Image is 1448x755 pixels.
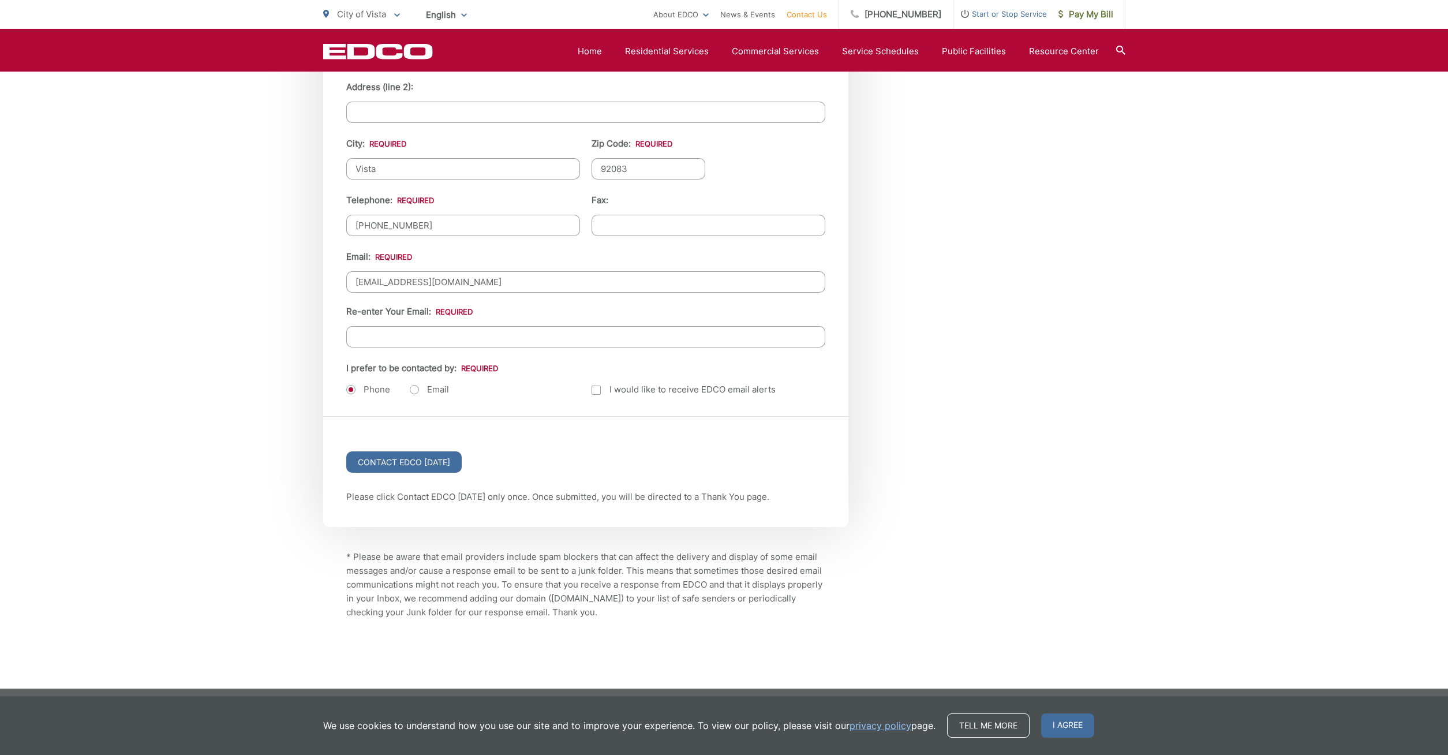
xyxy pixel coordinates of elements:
[410,384,449,395] label: Email
[732,44,819,58] a: Commercial Services
[346,490,825,504] p: Please click Contact EDCO [DATE] only once. Once submitted, you will be directed to a Thank You p...
[592,195,608,205] label: Fax:
[842,44,919,58] a: Service Schedules
[417,5,476,25] span: English
[578,44,602,58] a: Home
[346,139,406,149] label: City:
[1041,713,1094,738] span: I agree
[1029,44,1099,58] a: Resource Center
[625,44,709,58] a: Residential Services
[720,8,775,21] a: News & Events
[787,8,827,21] a: Contact Us
[346,451,462,473] input: Contact EDCO [DATE]
[346,307,473,317] label: Re-enter Your Email:
[323,719,936,732] p: We use cookies to understand how you use our site and to improve your experience. To view our pol...
[323,43,433,59] a: EDCD logo. Return to the homepage.
[947,713,1030,738] a: Tell me more
[592,383,776,397] label: I would like to receive EDCO email alerts
[850,719,911,732] a: privacy policy
[346,384,390,395] label: Phone
[346,363,498,373] label: I prefer to be contacted by:
[346,195,434,205] label: Telephone:
[346,82,413,92] label: Address (line 2):
[653,8,709,21] a: About EDCO
[346,252,412,262] label: Email:
[1058,8,1113,21] span: Pay My Bill
[346,550,825,619] p: * Please be aware that email providers include spam blockers that can affect the delivery and dis...
[337,9,386,20] span: City of Vista
[592,139,672,149] label: Zip Code:
[942,44,1006,58] a: Public Facilities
